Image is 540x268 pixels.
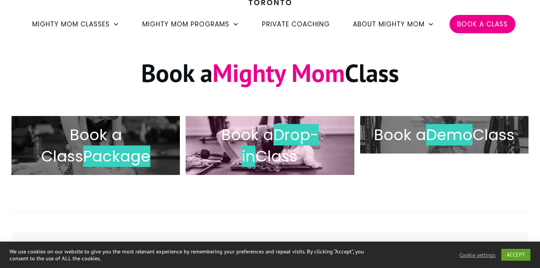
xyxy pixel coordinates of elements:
a: Book a Class [457,18,508,31]
span: About Mighty Mom [353,18,425,31]
span: Book a [374,124,426,145]
h2: Book a Class [194,124,346,167]
span: Demo [426,124,472,145]
a: Cookie settings [459,252,496,258]
span: Book a Class [41,124,122,167]
a: Mighty Mom Programs [142,18,239,31]
span: Mighty Mom Programs [142,18,229,31]
a: Private Coaching [262,18,330,31]
span: Mighty Mom Classes [32,18,110,31]
span: Drop-in [242,124,319,167]
a: ACCEPT [501,249,530,261]
a: About Mighty Mom [353,18,434,31]
div: We use cookies on our website to give you the most relevant experience by remembering your prefer... [10,248,374,262]
span: Class [472,124,515,145]
span: Mighty Mom [212,57,345,89]
h1: Book a Class [12,57,528,98]
a: Mighty Mom Classes [32,18,119,31]
span: Package [83,145,150,167]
